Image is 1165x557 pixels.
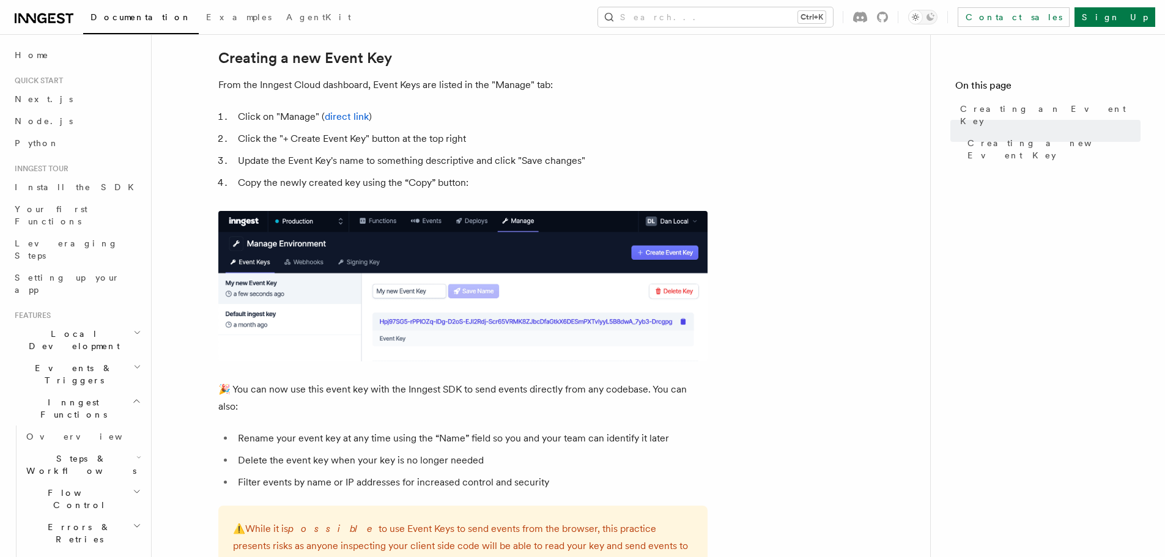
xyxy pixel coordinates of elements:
img: A newly created Event Key in the Inngest Cloud dashboard [218,211,708,361]
p: From the Inngest Cloud dashboard, Event Keys are listed in the "Manage" tab: [218,76,708,94]
span: Your first Functions [15,204,87,226]
button: Search...Ctrl+K [598,7,833,27]
a: Your first Functions [10,198,144,232]
li: Click the "+ Create Event Key" button at the top right [234,130,708,147]
kbd: Ctrl+K [798,11,826,23]
a: Documentation [83,4,199,34]
span: Leveraging Steps [15,238,118,260]
em: possible [288,523,379,534]
button: Local Development [10,323,144,357]
span: Creating a new Event Key [967,137,1141,161]
a: Setting up your app [10,267,144,301]
button: Events & Triggers [10,357,144,391]
button: Toggle dark mode [908,10,938,24]
li: Filter events by name or IP addresses for increased control and security [234,474,708,491]
a: Sign Up [1074,7,1155,27]
a: Next.js [10,88,144,110]
span: Errors & Retries [21,521,133,545]
span: Events & Triggers [10,362,133,386]
a: Node.js [10,110,144,132]
button: Flow Control [21,482,144,516]
li: Copy the newly created key using the “Copy” button: [234,174,708,191]
li: Update the Event Key's name to something descriptive and click "Save changes" [234,152,708,169]
span: Home [15,49,49,61]
span: Python [15,138,59,148]
a: Creating a new Event Key [963,132,1141,166]
span: Overview [26,432,152,441]
a: Creating a new Event Key [218,50,392,67]
span: Examples [206,12,272,22]
span: Flow Control [21,487,133,511]
span: ⚠️ [233,523,245,534]
span: AgentKit [286,12,351,22]
span: Inngest Functions [10,396,132,421]
a: Python [10,132,144,154]
p: 🎉 You can now use this event key with the Inngest SDK to send events directly from any codebase. ... [218,381,708,415]
span: Quick start [10,76,63,86]
span: Setting up your app [15,273,120,295]
span: Features [10,311,51,320]
a: Overview [21,426,144,448]
button: Inngest Functions [10,391,144,426]
a: Examples [199,4,279,33]
span: Creating an Event Key [960,103,1141,127]
li: Delete the event key when your key is no longer needed [234,452,708,469]
li: Rename your event key at any time using the “Name” field so you and your team can identify it later [234,430,708,447]
a: Creating an Event Key [955,98,1141,132]
h4: On this page [955,78,1141,98]
a: AgentKit [279,4,358,33]
span: Local Development [10,328,133,352]
span: Node.js [15,116,73,126]
a: Contact sales [958,7,1070,27]
span: Install the SDK [15,182,141,192]
a: Leveraging Steps [10,232,144,267]
span: Next.js [15,94,73,104]
button: Errors & Retries [21,516,144,550]
li: Click on "Manage" ( ) [234,108,708,125]
span: Inngest tour [10,164,68,174]
a: Home [10,44,144,66]
span: Documentation [91,12,191,22]
a: direct link [325,111,369,122]
a: Install the SDK [10,176,144,198]
span: Steps & Workflows [21,452,136,477]
button: Steps & Workflows [21,448,144,482]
